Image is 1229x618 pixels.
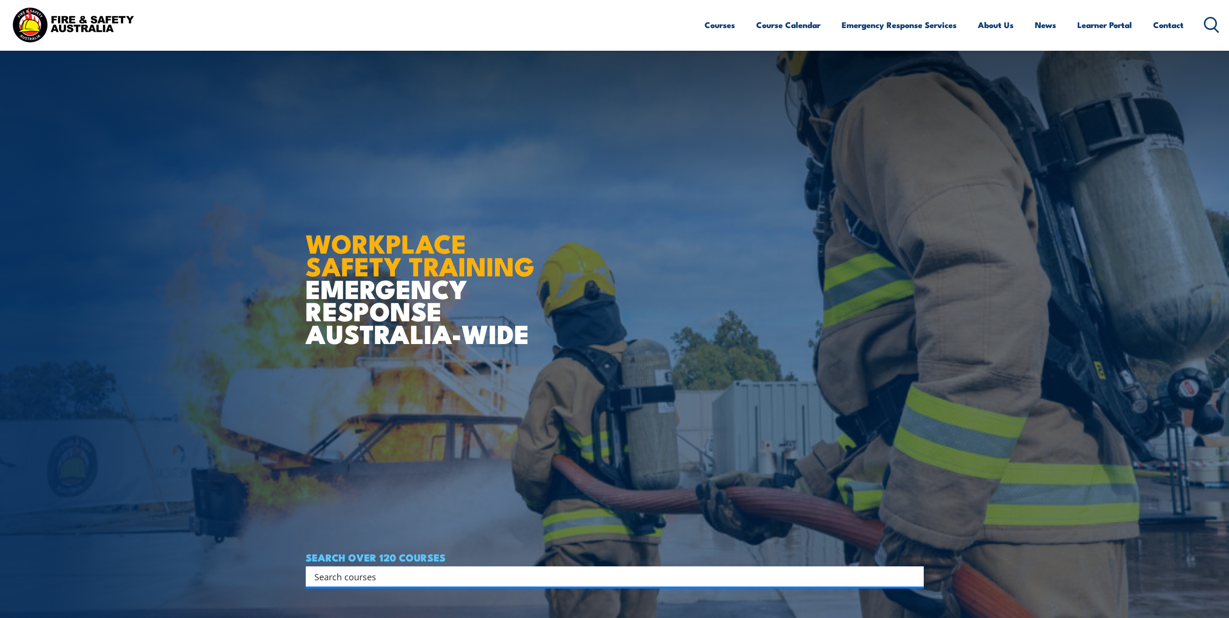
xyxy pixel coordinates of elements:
h4: SEARCH OVER 120 COURSES [306,552,924,562]
a: About Us [978,12,1014,38]
a: News [1035,12,1056,38]
h1: EMERGENCY RESPONSE AUSTRALIA-WIDE [306,207,542,345]
a: Learner Portal [1077,12,1132,38]
button: Search magnifier button [907,570,920,583]
input: Search input [314,569,903,584]
a: Contact [1153,12,1184,38]
form: Search form [316,570,904,583]
a: Emergency Response Services [842,12,957,38]
a: Course Calendar [756,12,820,38]
strong: WORKPLACE SAFETY TRAINING [306,222,535,285]
a: Courses [705,12,735,38]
